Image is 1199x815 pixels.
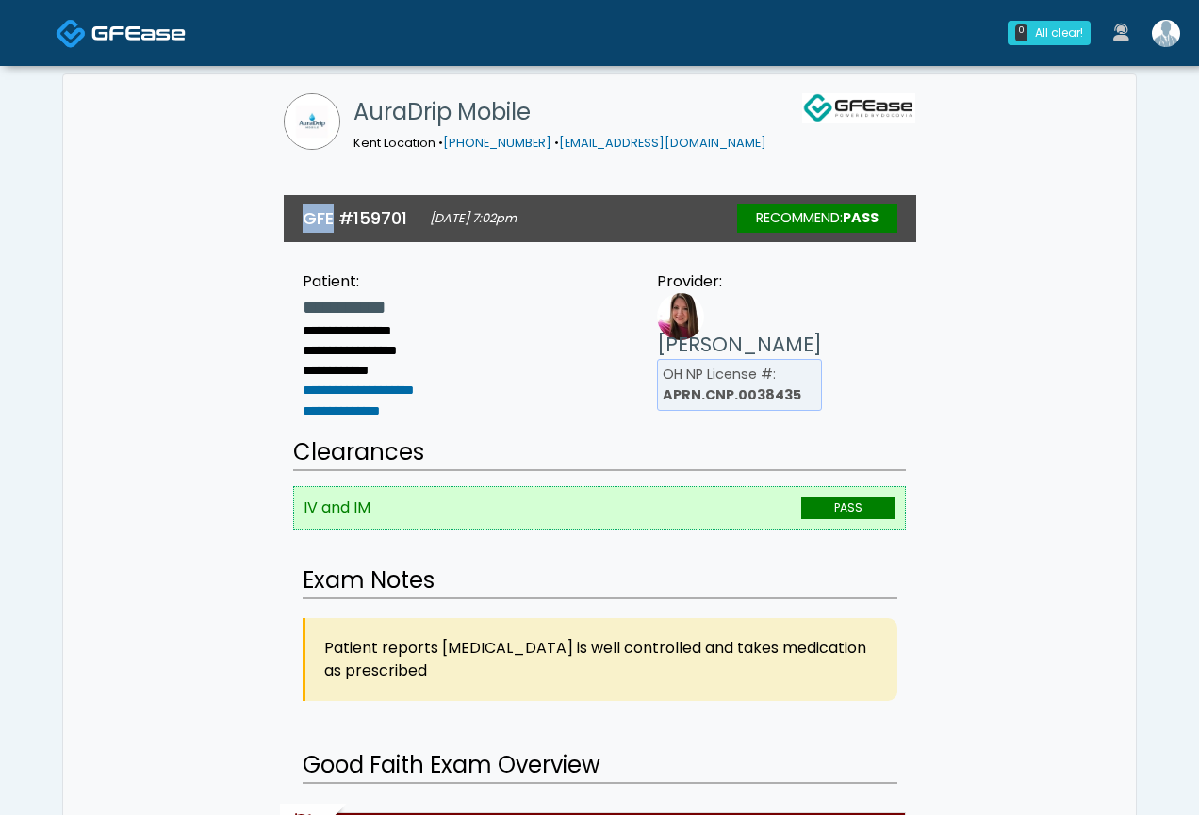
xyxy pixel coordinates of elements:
[303,270,466,293] div: Patient:
[353,135,766,151] small: Kent Location
[303,563,897,599] h2: Exam Notes
[1015,24,1027,41] div: 0
[843,208,879,227] strong: Pass
[657,331,822,359] h3: [PERSON_NAME]
[91,24,186,42] img: Docovia
[554,135,559,151] span: •
[657,293,704,340] img: Provider image
[303,748,897,784] h2: Good Faith Exam Overview
[303,206,407,230] h3: GFE #159701
[996,13,1102,53] a: 0 All clear!
[663,385,801,404] b: APRN.CNP.0038435
[438,135,443,151] span: •
[802,93,915,123] img: GFEase Logo
[1152,20,1180,47] img: Heather Evans
[56,2,186,63] a: Docovia
[737,204,897,233] div: RECOMMEND:
[1035,24,1083,41] div: All clear!
[56,18,87,49] img: Docovia
[353,93,766,131] h1: AuraDrip Mobile
[284,93,340,150] img: AuraDrip Mobile
[303,618,897,701] div: Patient reports [MEDICAL_DATA] is well controlled and takes medication as prescribed
[15,8,72,64] button: Open LiveChat chat widget
[443,135,551,151] a: [PHONE_NUMBER]
[430,210,517,226] small: [DATE] 7:02pm
[559,135,766,151] a: [EMAIL_ADDRESS][DOMAIN_NAME]
[293,435,906,471] h2: Clearances
[801,497,895,519] span: PASS
[657,270,822,293] div: Provider:
[657,359,822,411] li: OH NP License #:
[293,486,906,530] li: IV and IM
